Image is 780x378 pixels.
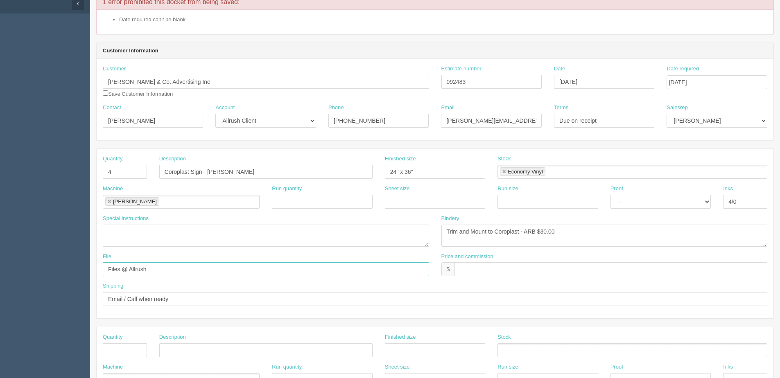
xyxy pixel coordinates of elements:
[441,65,482,73] label: Estimate number
[103,65,429,98] div: Save Customer Information
[103,185,123,193] label: Machine
[103,333,122,341] label: Quantity
[497,333,511,341] label: Stock
[667,65,699,73] label: Date required
[103,215,149,223] label: Special instructions
[119,16,767,24] li: Date required can't be blank
[215,104,235,112] label: Account
[497,363,518,371] label: Run size
[103,282,124,290] label: Shipping
[508,169,543,174] div: Economy Vinyl
[723,185,733,193] label: Inks
[328,104,344,112] label: Phone
[723,363,733,371] label: Inks
[159,155,186,163] label: Description
[441,253,493,261] label: Price and commission
[385,155,416,163] label: Finished size
[554,104,568,112] label: Terms
[385,363,410,371] label: Sheet size
[103,363,123,371] label: Machine
[667,104,687,112] label: Salesrep
[497,155,511,163] label: Stock
[441,215,459,223] label: Bindery
[610,185,623,193] label: Proof
[610,363,623,371] label: Proof
[385,333,416,341] label: Finished size
[272,185,302,193] label: Run quantity
[103,155,122,163] label: Quantity
[497,185,518,193] label: Run size
[272,363,302,371] label: Run quantity
[113,199,157,204] div: [PERSON_NAME]
[97,43,773,59] header: Customer Information
[441,262,455,276] div: $
[103,75,429,89] input: Enter customer name
[103,65,126,73] label: Customer
[159,333,186,341] label: Description
[554,65,565,73] label: Date
[103,253,111,261] label: File
[441,104,454,112] label: Email
[385,185,410,193] label: Sheet size
[103,104,121,112] label: Contact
